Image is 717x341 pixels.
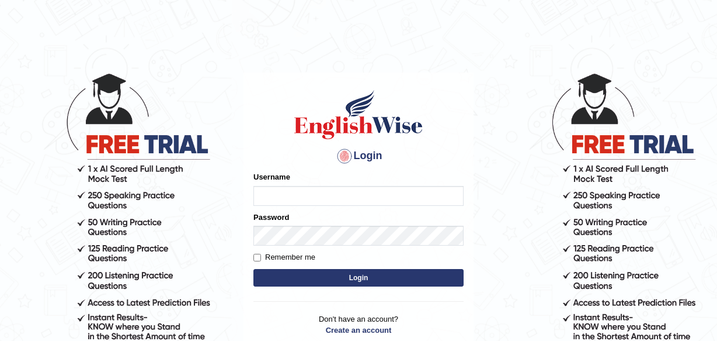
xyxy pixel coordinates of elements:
[253,325,464,336] a: Create an account
[292,88,425,141] img: Logo of English Wise sign in for intelligent practice with AI
[253,254,261,261] input: Remember me
[253,252,315,263] label: Remember me
[253,269,464,287] button: Login
[253,212,289,223] label: Password
[253,171,290,182] label: Username
[253,147,464,166] h4: Login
